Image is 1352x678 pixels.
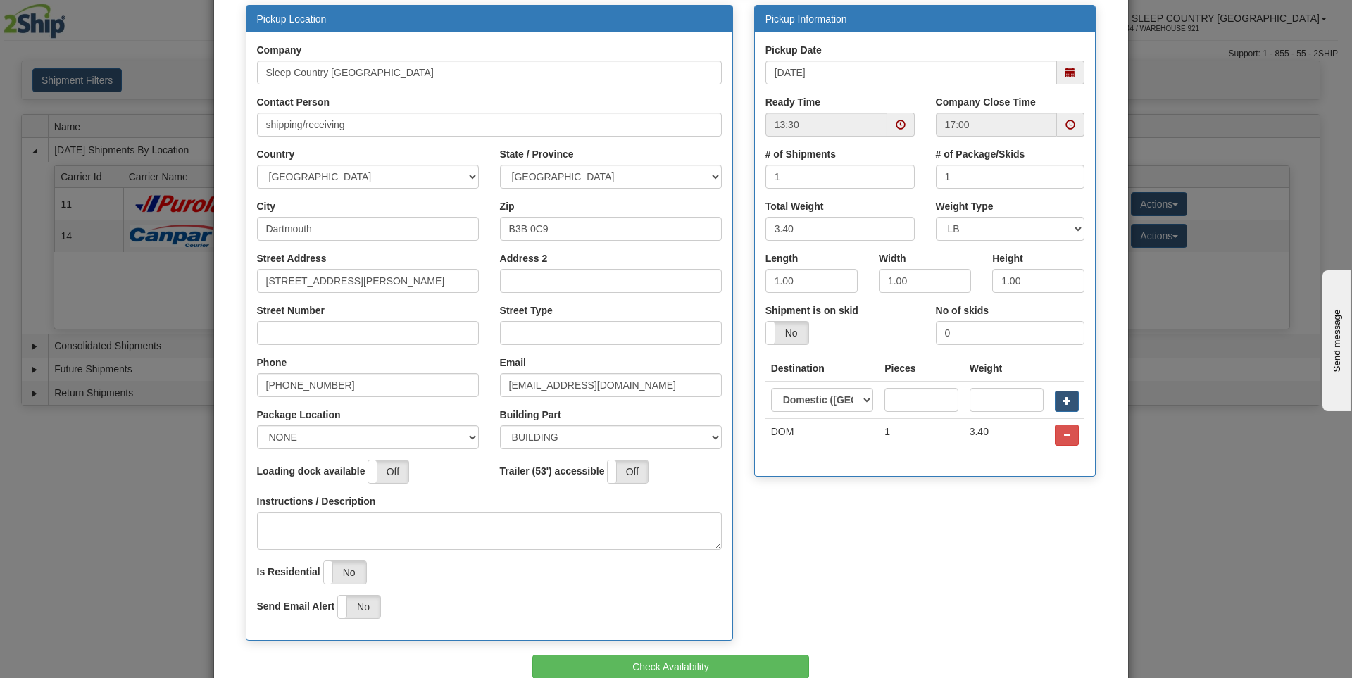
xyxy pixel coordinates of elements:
[936,199,994,213] label: Weight Type
[338,596,380,618] label: No
[964,418,1050,451] td: 3.40
[368,460,408,483] label: Off
[936,95,1036,109] label: Company Close Time
[500,147,574,161] label: State / Province
[765,356,880,382] th: Destination
[765,251,799,265] label: Length
[765,13,847,25] a: Pickup Information
[257,147,295,161] label: Country
[1320,267,1351,410] iframe: chat widget
[257,408,341,422] label: Package Location
[608,460,648,483] label: Off
[765,303,858,318] label: Shipment is on skid
[11,12,130,23] div: Send message
[765,147,836,161] label: # of Shipments
[765,95,820,109] label: Ready Time
[257,303,325,318] label: Street Number
[324,561,366,584] label: No
[257,95,330,109] label: Contact Person
[992,251,1023,265] label: Height
[257,43,302,57] label: Company
[257,464,365,478] label: Loading dock available
[500,464,605,478] label: Trailer (53') accessible
[765,43,822,57] label: Pickup Date
[257,565,320,579] label: Is Residential
[257,356,287,370] label: Phone
[500,303,553,318] label: Street Type
[879,356,963,382] th: Pieces
[936,303,989,318] label: No of skids
[500,251,548,265] label: Address 2
[766,322,808,344] label: No
[257,251,327,265] label: Street Address
[964,356,1050,382] th: Weight
[765,199,824,213] label: Total Weight
[257,13,327,25] a: Pickup Location
[936,147,1025,161] label: # of Package/Skids
[257,599,335,613] label: Send Email Alert
[500,356,526,370] label: Email
[879,418,963,451] td: 1
[879,251,906,265] label: Width
[500,408,561,422] label: Building Part
[765,418,880,451] td: DOM
[257,494,376,508] label: Instructions / Description
[257,199,275,213] label: City
[500,199,515,213] label: Zip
